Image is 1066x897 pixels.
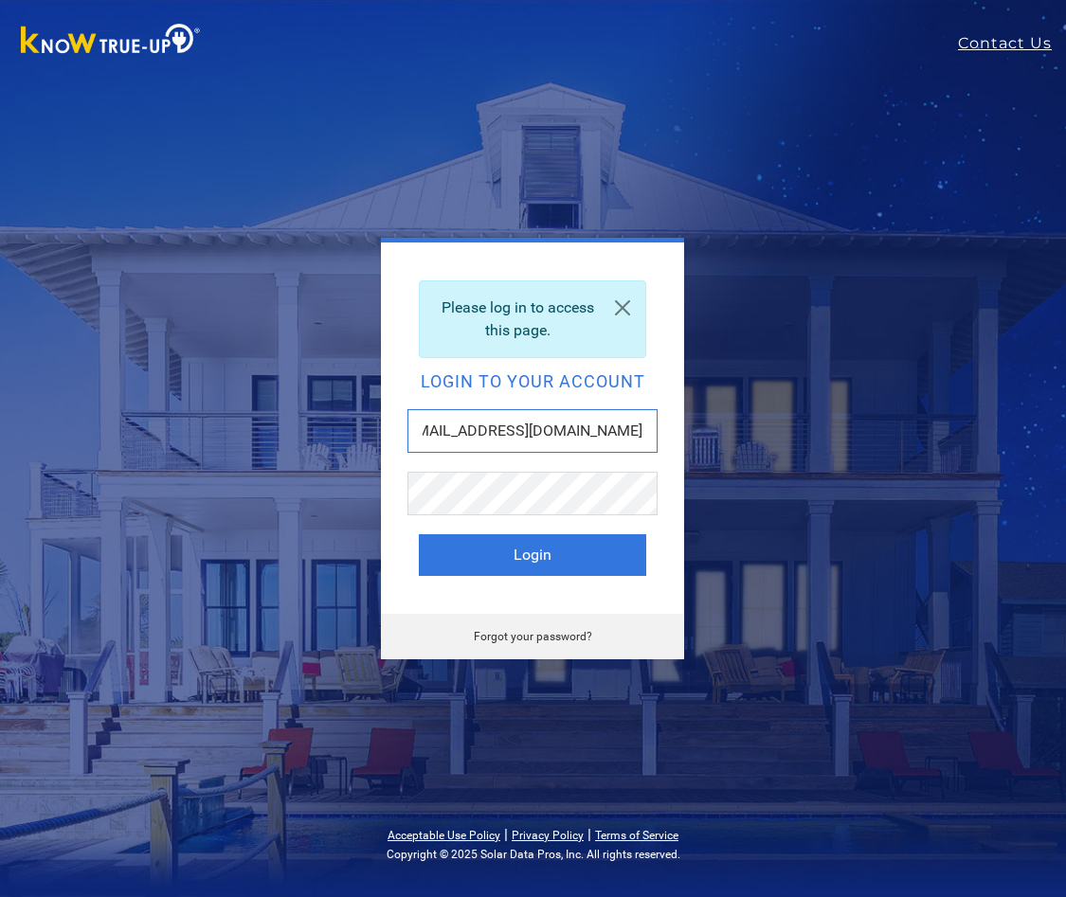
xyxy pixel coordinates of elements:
a: Terms of Service [595,829,678,842]
a: Privacy Policy [512,829,584,842]
button: Login [419,534,646,576]
h2: Login to your account [419,373,646,390]
div: Please log in to access this page. [419,280,646,358]
a: Acceptable Use Policy [388,829,500,842]
span: | [587,825,591,843]
a: Forgot your password? [474,630,592,643]
input: Email [407,409,658,453]
span: | [504,825,508,843]
a: Contact Us [958,32,1066,55]
img: Know True-Up [11,20,210,63]
a: Close [600,281,645,334]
